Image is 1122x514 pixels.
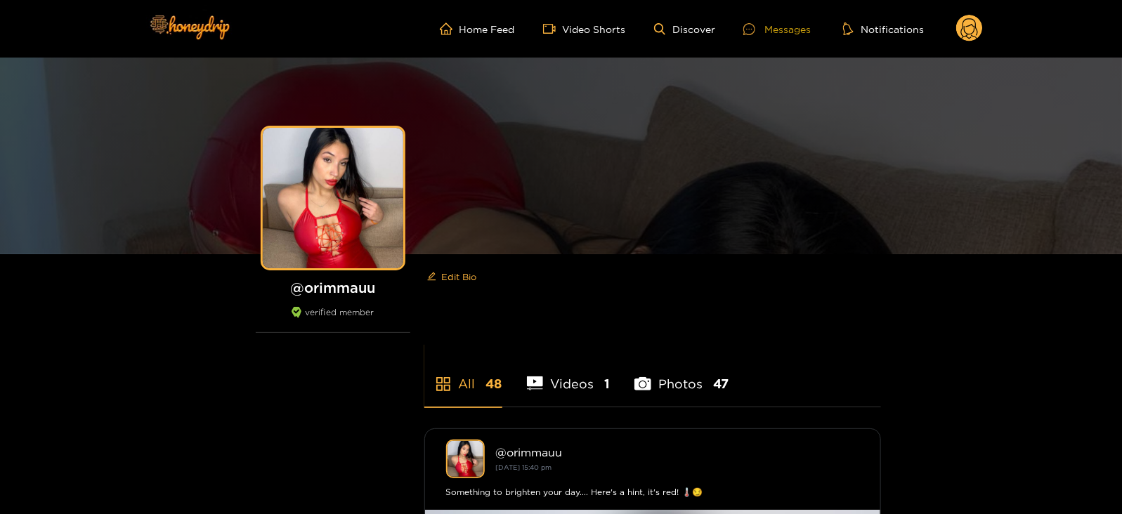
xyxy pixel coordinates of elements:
[424,343,502,407] li: All
[604,375,610,393] span: 1
[442,270,477,284] span: Edit Bio
[440,22,515,35] a: Home Feed
[435,376,452,393] span: appstore
[256,279,410,296] h1: @ orimmauu
[634,343,729,407] li: Photos
[713,375,729,393] span: 47
[440,22,459,35] span: home
[486,375,502,393] span: 48
[496,446,859,459] div: @ orimmauu
[839,22,928,36] button: Notifications
[446,485,859,499] div: Something to brighten your day.... Here's a hint, it's red! 🌡️😏
[543,22,626,35] a: Video Shorts
[496,463,552,471] small: [DATE] 15:40 pm
[424,265,480,288] button: editEdit Bio
[446,440,485,478] img: orimmauu
[654,23,715,35] a: Discover
[427,272,436,282] span: edit
[543,22,563,35] span: video-camera
[743,21,811,37] div: Messages
[256,307,410,333] div: verified member
[527,343,611,407] li: Videos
